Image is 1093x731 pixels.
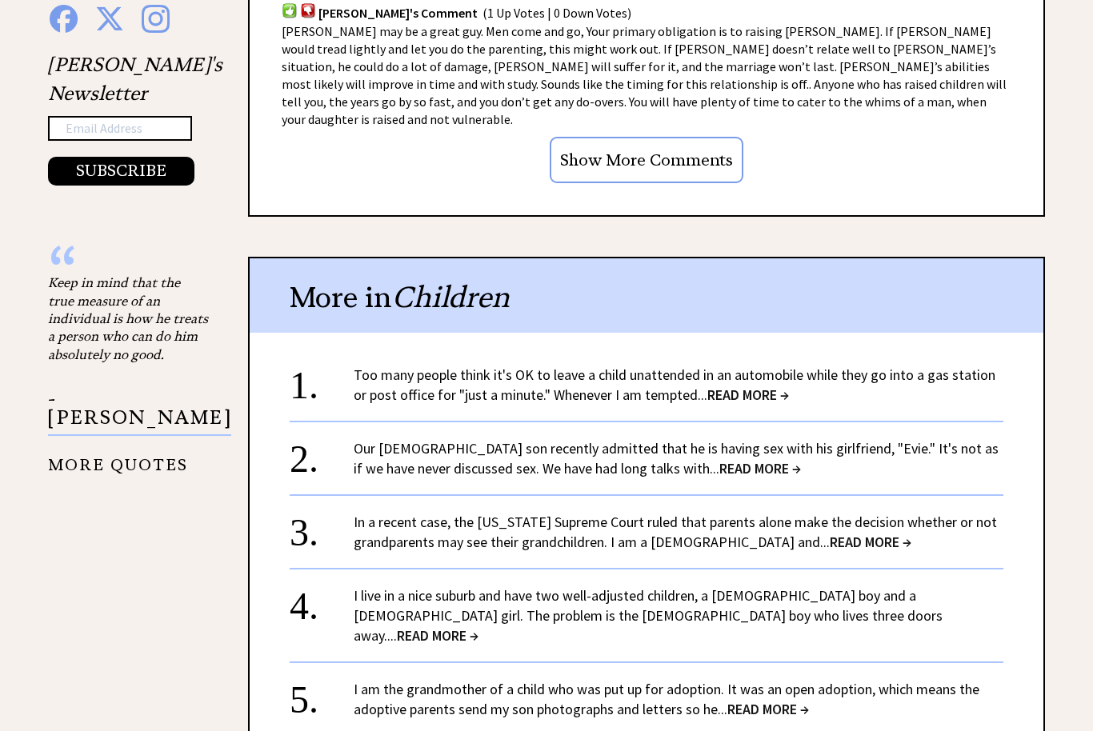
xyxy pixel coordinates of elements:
[719,460,801,478] span: READ MORE →
[290,365,354,395] div: 1.
[290,586,354,616] div: 4.
[354,513,997,552] a: In a recent case, the [US_STATE] Supreme Court ruled that parents alone make the decision whether...
[354,681,979,719] a: I am the grandmother of a child who was put up for adoption. It was an open adoption, which means...
[48,258,208,274] div: “
[250,259,1043,334] div: More in
[354,366,995,405] a: Too many people think it's OK to leave a child unattended in an automobile while they go into a g...
[727,701,809,719] span: READ MORE →
[48,391,231,437] p: - [PERSON_NAME]
[282,24,1007,128] span: [PERSON_NAME] may be a great guy. Men come and go, Your primary obligation is to raising [PERSON_...
[48,274,208,364] div: Keep in mind that the true measure of an individual is how he treats a person who can do him abso...
[354,587,943,645] a: I live in a nice suburb and have two well-adjusted children, a [DEMOGRAPHIC_DATA] boy and a [DEMO...
[290,513,354,542] div: 3.
[50,6,78,34] img: facebook%20blue.png
[318,6,478,22] span: [PERSON_NAME]'s Comment
[707,386,789,405] span: READ MORE →
[354,440,999,478] a: Our [DEMOGRAPHIC_DATA] son recently admitted that he is having sex with his girlfriend, "Evie." I...
[48,117,192,142] input: Email Address
[48,444,188,475] a: MORE QUOTES
[397,627,478,645] span: READ MORE →
[290,439,354,469] div: 2.
[142,6,170,34] img: instagram%20blue.png
[95,6,124,34] img: x%20blue.png
[290,680,354,709] div: 5.
[392,280,510,316] span: Children
[482,6,631,22] span: (1 Up Votes | 0 Down Votes)
[48,158,194,186] button: SUBSCRIBE
[300,3,316,18] img: votdown.png
[48,51,222,187] div: [PERSON_NAME]'s Newsletter
[282,3,298,18] img: votup.png
[550,138,743,184] input: Show More Comments
[830,533,911,552] span: READ MORE →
